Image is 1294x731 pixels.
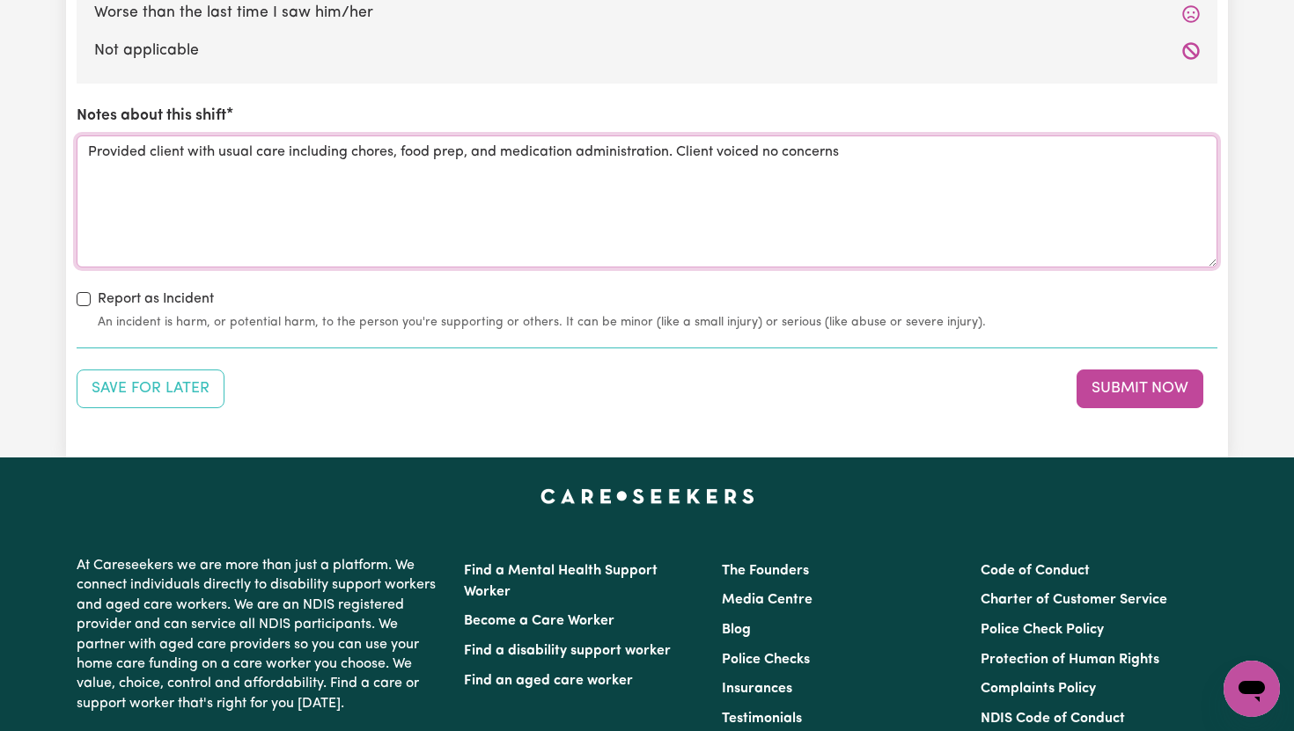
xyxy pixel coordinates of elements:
a: Police Check Policy [981,623,1104,637]
a: Blog [722,623,751,637]
label: Worse than the last time I saw him/her [94,2,1200,25]
a: Careseekers home page [540,489,754,503]
a: Find a Mental Health Support Worker [464,564,658,599]
p: At Careseekers we are more than just a platform. We connect individuals directly to disability su... [77,549,443,720]
button: Save your job report [77,369,224,408]
small: An incident is harm, or potential harm, to the person you're supporting or others. It can be mino... [98,313,1217,332]
button: Submit your job report [1077,369,1203,408]
a: Find a disability support worker [464,644,671,658]
label: Notes about this shift [77,105,226,128]
a: Code of Conduct [981,564,1090,578]
label: Report as Incident [98,289,214,310]
a: The Founders [722,564,809,578]
label: Not applicable [94,40,1200,62]
iframe: Button to launch messaging window [1224,661,1280,717]
textarea: Provided client with usual care including chores, food prep, and medication administration. Clien... [77,135,1217,267]
a: Insurances [722,682,792,696]
a: Testimonials [722,712,802,726]
a: Complaints Policy [981,682,1096,696]
a: Police Checks [722,653,810,667]
a: Become a Care Worker [464,614,614,628]
a: Media Centre [722,593,812,607]
a: Find an aged care worker [464,674,633,688]
a: Charter of Customer Service [981,593,1167,607]
a: NDIS Code of Conduct [981,712,1125,726]
a: Protection of Human Rights [981,653,1159,667]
